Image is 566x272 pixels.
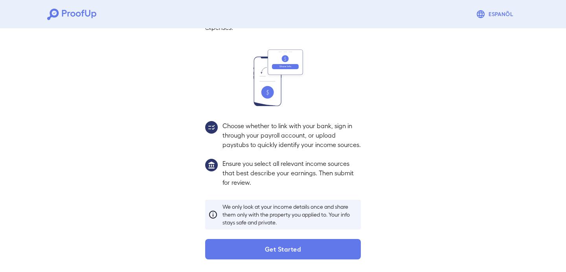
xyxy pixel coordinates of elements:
[205,121,218,134] img: group2.svg
[222,159,361,187] p: Ensure you select all relevant income sources that best describe your earnings. Then submit for r...
[222,203,358,226] p: We only look at your income details once and share them only with the property you applied to. Yo...
[222,121,361,149] p: Choose whether to link with your bank, sign in through your payroll account, or upload paystubs t...
[473,6,519,22] button: Espanõl
[205,239,361,259] button: Get Started
[205,159,218,171] img: group1.svg
[254,50,312,106] img: transfer_money.svg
